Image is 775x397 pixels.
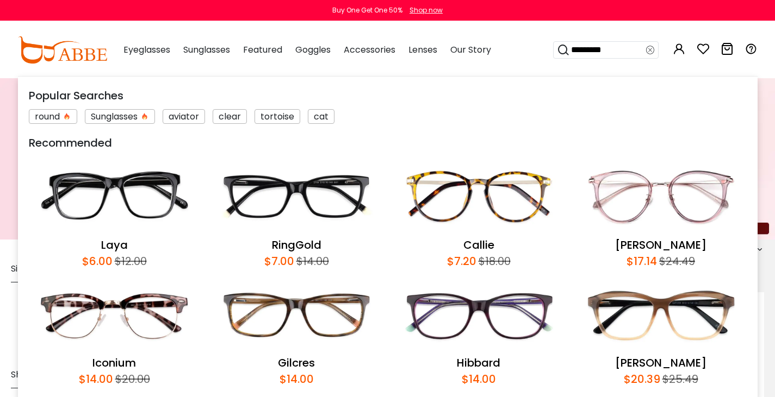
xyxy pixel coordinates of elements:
div: $7.20 [447,253,476,269]
span: Eyeglasses [123,43,170,56]
div: $25.49 [660,371,698,387]
div: $18.00 [476,253,511,269]
a: Gilcres [278,355,315,370]
img: Naomi [575,156,747,237]
div: $7.00 [264,253,294,269]
img: Callie [393,156,565,237]
div: Shop now [410,5,443,15]
div: aviator [163,109,205,124]
a: Iconium [92,355,136,370]
div: $6.00 [82,253,113,269]
span: Accessories [344,43,395,56]
span: Featured [243,43,282,56]
div: Popular Searches [29,87,747,104]
div: $20.39 [624,371,660,387]
a: Laya [101,237,128,253]
span: Our Story [450,43,491,56]
img: Sonia [575,275,747,355]
div: $17.14 [627,253,657,269]
div: $14.00 [79,371,113,387]
span: Shape [11,362,38,388]
div: Sunglasses [85,109,155,124]
div: $20.00 [113,371,150,387]
div: Recommended [29,135,747,151]
img: Hibbard [393,275,565,355]
img: RingGold [211,156,382,237]
span: Goggles [295,43,331,56]
span: Sunglasses [183,43,230,56]
img: Iconium [29,275,200,355]
div: round [29,109,77,124]
a: [PERSON_NAME] [615,237,706,253]
div: Buy One Get One 50% [332,5,402,15]
span: Lenses [408,43,437,56]
a: Shop now [404,5,443,15]
div: $14.00 [294,253,329,269]
div: $24.49 [657,253,695,269]
div: cat [308,109,334,124]
div: $12.00 [113,253,147,269]
img: Laya [29,156,200,237]
a: Hibbard [457,355,500,370]
a: [PERSON_NAME] [615,355,706,370]
a: Callie [463,237,494,253]
div: clear [213,109,247,124]
div: tortoise [255,109,300,124]
img: Gilcres [211,275,382,355]
a: RingGold [272,237,321,253]
div: $14.00 [462,371,496,387]
div: $14.00 [280,371,314,387]
img: abbeglasses.com [18,36,107,64]
span: Size [11,256,27,282]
